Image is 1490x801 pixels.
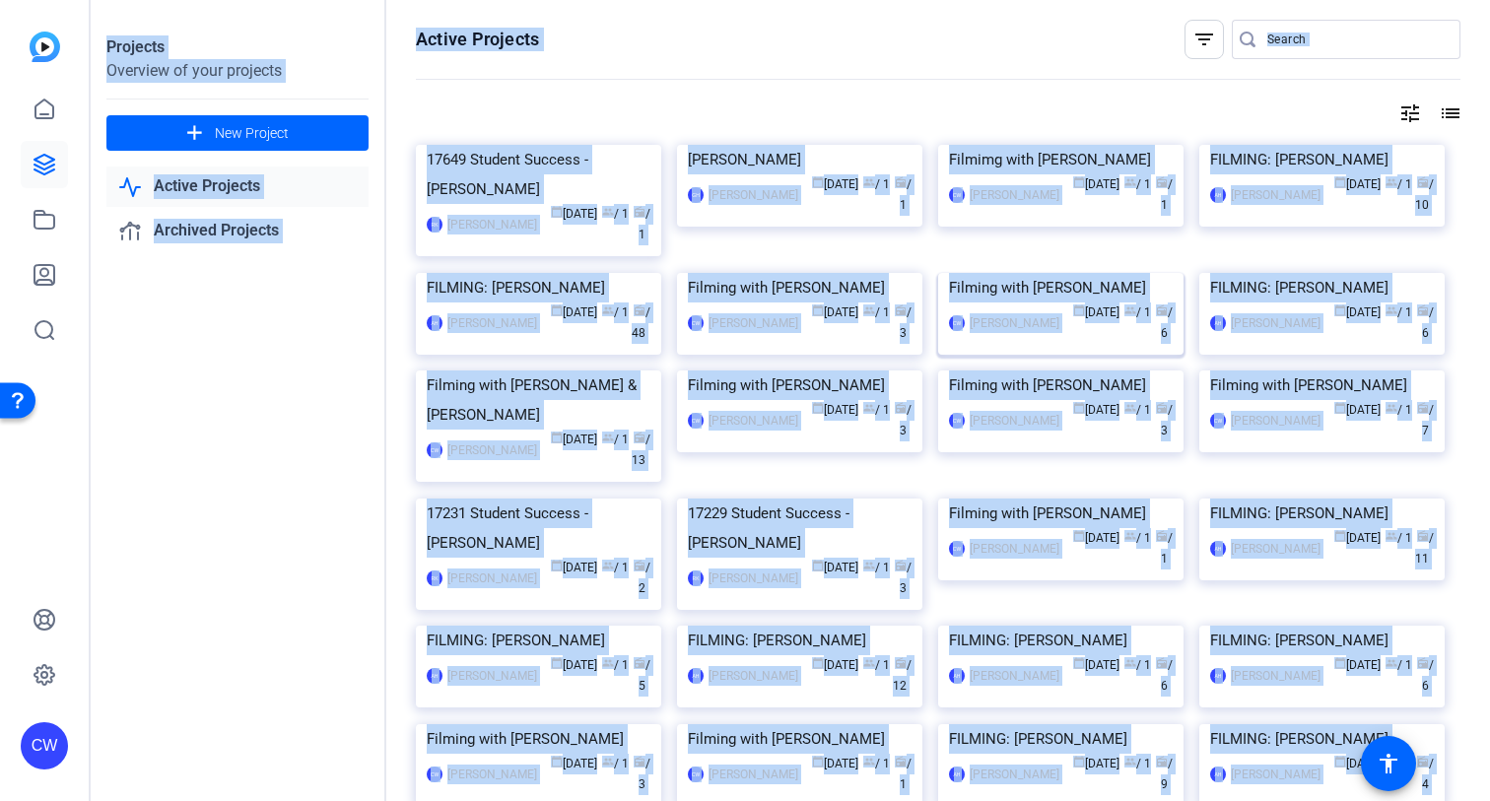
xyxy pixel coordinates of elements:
span: [DATE] [812,757,858,770]
div: 17229 Student Success - [PERSON_NAME] [688,499,912,558]
span: radio [1417,530,1429,542]
mat-icon: list [1437,101,1460,125]
div: [PERSON_NAME] [970,313,1059,333]
span: / 1 [1124,531,1151,545]
span: [DATE] [551,658,597,672]
span: / 3 [895,305,912,340]
div: CW [21,722,68,769]
div: [PERSON_NAME] [447,215,537,234]
span: radio [634,432,645,443]
div: FILMING: [PERSON_NAME] [1210,724,1434,754]
div: Filming with [PERSON_NAME] [688,273,912,302]
span: [DATE] [812,177,858,191]
mat-icon: tune [1398,101,1422,125]
span: group [602,432,614,443]
div: FILMING: [PERSON_NAME] [1210,145,1434,174]
div: FILMING: [PERSON_NAME] [688,626,912,655]
div: Overview of your projects [106,59,369,83]
span: calendar_today [812,304,824,316]
span: group [1124,402,1136,414]
span: / 3 [1156,403,1173,437]
span: group [602,206,614,218]
div: [PERSON_NAME] [447,765,537,784]
div: Filmimg with [PERSON_NAME] [949,145,1173,174]
div: AH [688,668,704,684]
a: Active Projects [106,167,369,207]
div: [PERSON_NAME] [709,568,798,588]
span: / 1 [1124,658,1151,672]
span: radio [1417,304,1429,316]
div: AH [949,767,965,782]
span: / 4 [1417,757,1434,791]
span: [DATE] [812,658,858,672]
span: radio [634,657,645,669]
span: calendar_today [1334,657,1346,669]
span: radio [1417,176,1429,188]
div: FILMING: [PERSON_NAME] [1210,273,1434,302]
div: [PERSON_NAME] [709,666,798,686]
mat-icon: filter_list [1192,28,1216,51]
div: Filming with [PERSON_NAME] [949,370,1173,400]
span: [DATE] [1073,403,1119,417]
span: calendar_today [1334,402,1346,414]
span: / 3 [895,561,912,595]
span: calendar_today [812,560,824,571]
div: CW [427,442,442,458]
span: [DATE] [551,561,597,574]
span: [DATE] [551,757,597,770]
div: [PERSON_NAME] [970,666,1059,686]
span: radio [1156,756,1168,768]
span: group [863,402,875,414]
span: radio [634,756,645,768]
div: FILMING: [PERSON_NAME] [427,273,650,302]
span: / 1 [1386,531,1412,545]
span: group [863,756,875,768]
button: New Project [106,115,369,151]
span: [DATE] [1073,757,1119,770]
span: group [1386,530,1397,542]
span: radio [895,402,907,414]
div: GH [688,187,704,203]
div: [PERSON_NAME] [709,185,798,205]
span: group [1386,657,1397,669]
div: [PERSON_NAME] [1231,185,1321,205]
div: RK [427,217,442,233]
span: radio [634,304,645,316]
span: group [1124,176,1136,188]
span: / 1 [634,207,650,241]
span: calendar_today [812,176,824,188]
span: radio [895,176,907,188]
span: / 10 [1415,177,1434,212]
span: / 1 [602,561,629,574]
div: Filming with [PERSON_NAME] [949,499,1173,528]
span: / 1 [602,207,629,221]
span: [DATE] [1073,531,1119,545]
input: Search [1267,28,1445,51]
span: New Project [215,123,289,144]
div: AH [1210,668,1226,684]
div: Filming with [PERSON_NAME] [1210,370,1434,400]
span: calendar_today [551,432,563,443]
span: / 2 [634,561,650,595]
span: / 1 [602,757,629,770]
mat-icon: accessibility [1377,752,1400,775]
div: AH [427,668,442,684]
div: AH [1210,187,1226,203]
div: 17231 Student Success - [PERSON_NAME] [427,499,650,558]
span: [DATE] [1334,403,1381,417]
div: [PERSON_NAME] [447,568,537,588]
div: CW [427,767,442,782]
span: radio [895,657,907,669]
div: [PERSON_NAME] [688,145,912,174]
span: group [602,304,614,316]
div: CW [949,541,965,557]
span: / 6 [1156,658,1173,693]
div: CW [949,315,965,331]
span: group [863,176,875,188]
div: [PERSON_NAME] [1231,666,1321,686]
mat-icon: add [182,121,207,146]
span: / 1 [1124,177,1151,191]
span: calendar_today [1073,530,1085,542]
div: [PERSON_NAME] [1231,313,1321,333]
span: calendar_today [1334,304,1346,316]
